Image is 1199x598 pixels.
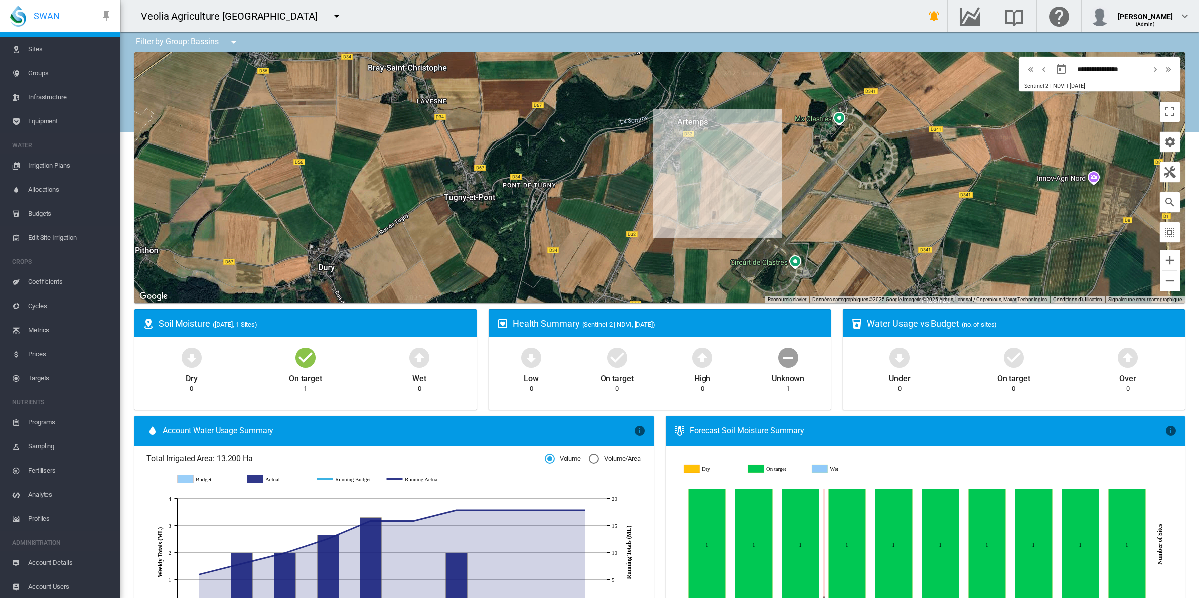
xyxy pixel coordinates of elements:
[1160,102,1180,122] button: Passer en plein écran
[1053,296,1103,302] a: Conditions d'utilisation
[28,109,112,133] span: Equipment
[186,369,198,384] div: Dry
[28,459,112,483] span: Fertilisers
[28,85,112,109] span: Infrastructure
[1116,345,1140,369] md-icon: icon-arrow-up-bold-circle
[612,577,615,583] tspan: 5
[28,270,112,294] span: Coefficients
[1160,192,1180,212] button: icon-magnify
[674,425,686,437] md-icon: icon-thermometer-lines
[513,317,823,330] div: Health Summary
[169,577,171,583] tspan: 1
[169,550,171,556] tspan: 2
[169,496,172,502] tspan: 4
[612,496,617,502] tspan: 20
[142,318,155,330] md-icon: icon-map-marker-radius
[197,572,201,576] circle: Running Actual Jul 31 5.94
[924,6,944,26] button: icon-bell-ring
[28,366,112,390] span: Targets
[213,321,257,328] span: ([DATE], 1 Sites)
[331,10,343,22] md-icon: icon-menu-down
[1024,83,1065,89] span: Sentinel-2 | NDVI
[612,550,617,556] tspan: 10
[1149,63,1162,75] button: icon-chevron-right
[612,523,617,529] tspan: 15
[12,535,112,551] span: ADMINISTRATION
[1150,63,1161,75] md-icon: icon-chevron-right
[28,202,112,226] span: Budgets
[239,561,243,565] circle: Running Actual Aug 7 7.92
[1136,21,1155,27] span: (Admin)
[958,10,982,22] md-icon: Go to the Data Hub
[137,290,170,303] a: Ouvrir cette zone dans Google Maps (dans une nouvelle fenêtre)
[317,475,377,484] g: Running Budget
[368,519,372,523] circle: Running Actual Aug 28 15.84
[1160,132,1180,152] button: icon-cog
[497,508,501,512] circle: Running Actual Sep 18 17.82
[146,425,159,437] md-icon: icon-water
[851,318,863,330] md-icon: icon-cup-water
[772,369,804,384] div: Unknown
[28,342,112,366] span: Prices
[411,519,415,523] circle: Running Actual Sep 4 15.84
[1162,63,1175,75] button: icon-chevron-double-right
[137,290,170,303] img: Google
[28,483,112,507] span: Analytes
[28,154,112,178] span: Irrigation Plans
[12,394,112,410] span: NUTRIENTS
[28,37,112,61] span: Sites
[1012,384,1015,393] div: 0
[28,410,112,434] span: Programs
[1051,59,1071,79] button: md-calendar
[928,10,940,22] md-icon: icon-bell-ring
[1024,63,1037,75] button: icon-chevron-double-left
[289,369,322,384] div: On target
[545,454,581,464] md-radio-button: Volume
[141,9,326,23] div: Veolia Agriculture [GEOGRAPHIC_DATA]
[684,465,741,474] g: Dry
[776,345,800,369] md-icon: icon-minus-circle
[157,527,164,577] tspan: Weekly Totals (ML)
[701,384,704,393] div: 0
[327,6,347,26] button: icon-menu-down
[293,345,318,369] md-icon: icon-checkbox-marked-circle
[605,345,629,369] md-icon: icon-checkbox-marked-circle
[28,61,112,85] span: Groups
[28,507,112,531] span: Profiles
[786,384,790,393] div: 1
[530,384,533,393] div: 0
[690,345,714,369] md-icon: icon-arrow-up-bold-circle
[128,32,247,52] div: Filter by Group: Bassins
[1164,196,1176,208] md-icon: icon-magnify
[387,475,446,484] g: Running Actual
[1047,10,1071,22] md-icon: Click here for help
[898,384,902,393] div: 0
[28,551,112,575] span: Account Details
[326,537,330,541] circle: Running Actual Aug 21 12.54
[304,384,307,393] div: 1
[180,345,204,369] md-icon: icon-arrow-down-bold-circle
[1119,369,1136,384] div: Over
[583,508,587,512] circle: Running Actual Oct 2 17.82
[497,318,509,330] md-icon: icon-heart-box-outline
[34,10,60,22] span: SWAN
[1037,63,1051,75] button: icon-chevron-left
[519,345,543,369] md-icon: icon-arrow-down-bold-circle
[146,453,545,464] span: Total Irrigated Area: 13.200 Ha
[812,296,1047,302] span: Données cartographiques ©2025 Google Imagerie ©2025 Airbus, Landsat / Copernicus, Maxar Technologies
[582,321,655,328] span: (Sentinel-2 | NDVI, [DATE])
[1090,6,1110,26] img: profile.jpg
[1067,83,1085,89] span: | [DATE]
[1160,271,1180,291] button: Zoom arrière
[694,369,711,384] div: High
[282,551,286,555] circle: Running Actual Aug 14 9.9
[1164,226,1176,238] md-icon: icon-select-all
[228,36,240,48] md-icon: icon-menu-down
[615,384,619,393] div: 0
[625,526,632,579] tspan: Running Totals (ML)
[407,345,431,369] md-icon: icon-arrow-up-bold-circle
[418,384,421,393] div: 0
[163,425,634,436] span: Account Water Usage Summary
[1118,8,1173,18] div: [PERSON_NAME]
[247,475,307,484] g: Actual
